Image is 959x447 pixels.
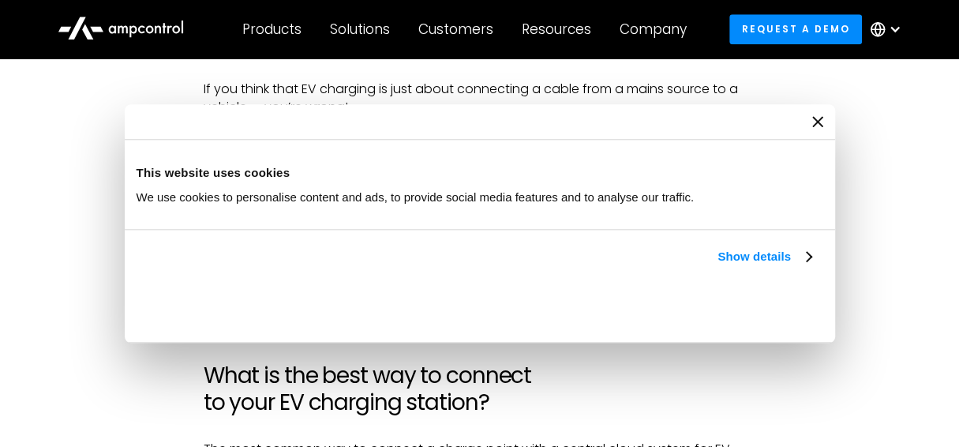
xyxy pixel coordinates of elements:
div: Solutions [330,21,390,38]
h2: What is the best way to connect to your EV charging station? [204,362,755,415]
div: Products [242,21,302,38]
div: Company [620,21,687,38]
button: Okay [596,284,822,330]
div: Customers [418,21,493,38]
p: If you think that EV charging is just about connecting a cable from a mains source to a vehicle —... [204,81,755,116]
div: Resources [522,21,591,38]
div: This website uses cookies [137,163,823,182]
span: We use cookies to personalise content and ads, to provide social media features and to analyse ou... [137,190,695,204]
a: Request a demo [729,14,862,43]
a: Show details [717,247,811,266]
button: Close banner [812,116,823,127]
